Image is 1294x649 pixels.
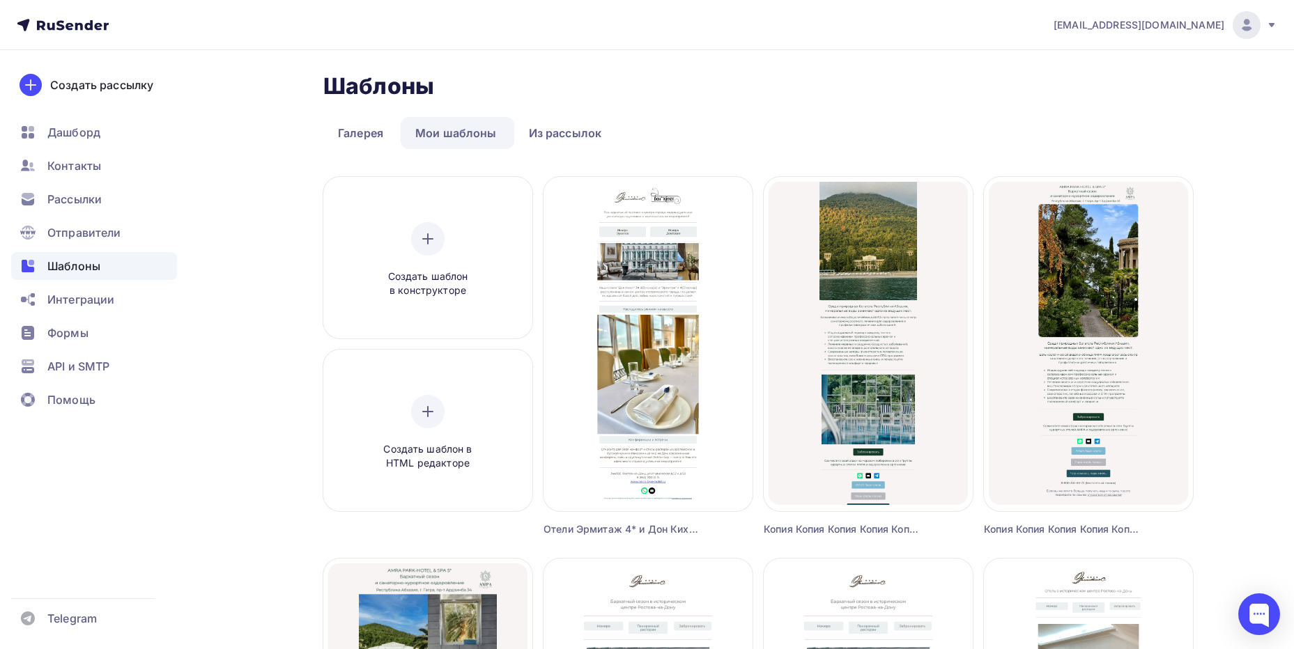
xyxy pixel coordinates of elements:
a: Контакты [11,152,177,180]
span: API и SMTP [47,358,109,375]
a: Шаблоны [11,252,177,280]
a: Рассылки [11,185,177,213]
span: Формы [47,324,88,341]
span: Создать шаблон в HTML редакторе [362,442,494,471]
span: Рассылки [47,191,102,208]
a: Формы [11,319,177,347]
div: Отели Эрмитаж 4* и Дон Кихот 3*, г. [GEOGRAPHIC_DATA] [544,522,700,536]
a: Мои шаблоны [401,117,511,149]
h2: Шаблоны [323,72,434,100]
span: Контакты [47,157,101,174]
span: Telegram [47,610,97,627]
a: Галерея [323,117,398,149]
span: Интеграции [47,291,114,308]
span: Помощь [47,391,95,408]
a: Из рассылок [514,117,617,149]
span: [EMAIL_ADDRESS][DOMAIN_NAME] [1054,18,1224,32]
a: Дашборд [11,118,177,146]
div: Копия Копия Копия Копия Копия Копия Новая рассылка 1 [764,522,921,536]
a: Отправители [11,219,177,247]
span: Создать шаблон в конструкторе [362,269,494,298]
span: Шаблоны [47,258,100,274]
a: [EMAIL_ADDRESS][DOMAIN_NAME] [1054,11,1277,39]
div: Создать рассылку [50,77,153,93]
span: Дашборд [47,124,100,141]
span: Отправители [47,224,121,241]
div: Копия Копия Копия Копия Копия Копия Новая рассылка 1 [984,522,1141,536]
